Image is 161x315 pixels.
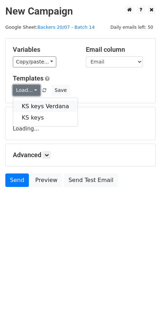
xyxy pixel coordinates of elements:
[5,173,29,187] a: Send
[5,24,95,30] small: Google Sheet:
[51,85,70,96] button: Save
[64,173,118,187] a: Send Test Email
[13,46,75,54] h5: Variables
[125,281,161,315] iframe: Chat Widget
[13,114,148,122] h5: Recipients
[13,74,43,82] a: Templates
[13,101,78,112] a: KS keys Verdana
[5,5,156,17] h2: New Campaign
[13,114,148,133] div: Loading...
[31,173,62,187] a: Preview
[13,151,148,159] h5: Advanced
[37,24,95,30] a: Backers 20/07 - Batch 14
[13,85,40,96] a: Load...
[86,46,148,54] h5: Email column
[13,56,56,67] a: Copy/paste...
[13,112,78,123] a: KS keys
[108,24,156,30] a: Daily emails left: 50
[108,23,156,31] span: Daily emails left: 50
